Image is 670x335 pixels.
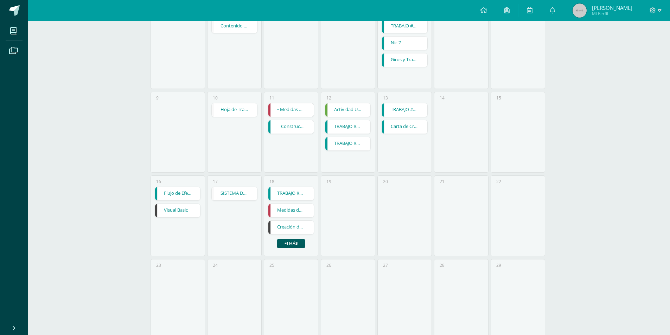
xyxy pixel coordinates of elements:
[213,262,218,268] div: 24
[156,95,159,101] div: 9
[382,53,427,67] a: Giros y Transferencias
[211,103,257,117] div: Hoja de Trabajo Únicamente para los alumnos que no pueden hacer ningún tipo de ejercicio físico |...
[440,95,445,101] div: 14
[268,120,314,134] div:  Construcción de bienes de dominio público. | Tarea
[325,137,371,151] div: TRABAJO #1 - PLANEAMIENTO | Tarea
[213,95,218,101] div: 10
[156,262,161,268] div: 23
[155,187,201,201] div: Flujo de Efectivo | Tarea
[592,4,632,11] span: [PERSON_NAME]
[268,204,314,218] div: Medidas de Dispersión datos agrupados | Tarea
[326,262,331,268] div: 26
[268,103,314,117] div: • Medidas de Dispersión datos no agrupados | Tarea
[383,95,388,101] div: 13
[592,11,632,17] span: Mi Perfil
[382,37,427,50] a: Nic 7
[440,179,445,185] div: 21
[326,179,331,185] div: 19
[440,262,445,268] div: 28
[382,120,428,134] div: Carta de Crédito de Importación y Exportación. | Tarea
[268,103,314,117] a: • Medidas de Dispersión datos no agrupados
[325,120,371,134] a: TRABAJO #2 - EL SALARIO
[383,179,388,185] div: 20
[212,187,257,200] a: SISTEMA DE FLUJO
[155,187,200,200] a: Flujo de Efectivo
[268,187,314,201] div: TRABAJO #2 - OBSTÁCULOS DE LA DEMOCRACIA | Tarea
[382,103,428,117] div: TRABAJO #1 - DERECHOS HUMANOS | Tarea
[211,19,257,33] div: Contenido de Voleibol y Cancha de Voleibol y sus medidas | Evento
[382,20,427,33] a: TRABAJO #1 - TERMINACIÓN DEL CONTRATO LABORAL
[325,137,371,150] a: TRABAJO #1 - PLANEAMIENTO
[382,36,428,50] div: Nic 7 | Tarea
[382,120,427,134] a: Carta de Crédito de Importación y Exportación.
[325,103,371,117] div: Actividad Uno | Tarea
[268,120,314,134] a:  Construcción de bienes de dominio público.
[268,220,314,234] div: Creación de Consultas | Tarea
[496,262,501,268] div: 29
[155,204,200,217] a: Visual Basic
[383,262,388,268] div: 27
[496,95,501,101] div: 15
[269,95,274,101] div: 11
[211,187,257,201] div: SISTEMA DE FLUJO | Evento
[156,179,161,185] div: 16
[277,239,305,248] a: +1 más
[382,19,428,33] div: TRABAJO #1 - TERMINACIÓN DEL CONTRATO LABORAL | Tarea
[268,187,314,200] a: TRABAJO #2 - OBSTÁCULOS DE LA DEMOCRACIA
[326,95,331,101] div: 12
[382,103,427,117] a: TRABAJO #1 - DERECHOS HUMANOS
[268,204,314,217] a: Medidas de Dispersión datos agrupados
[212,103,257,117] a: Hoja de Trabajo Únicamente para los alumnos que no pueden hacer ningún tipo de ejercicio físico
[325,103,371,117] a: Actividad Uno
[213,179,218,185] div: 17
[496,179,501,185] div: 22
[268,221,314,234] a: Creación de Consultas
[155,204,201,218] div: Visual Basic | Tarea
[382,53,428,67] div: Giros y Transferencias | Tarea
[269,262,274,268] div: 25
[269,179,274,185] div: 18
[325,120,371,134] div: TRABAJO #2 - EL SALARIO | Tarea
[573,4,587,18] img: 45x45
[212,20,257,33] a: Contenido de Voleibol y Cancha de Voleibol y sus medidas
